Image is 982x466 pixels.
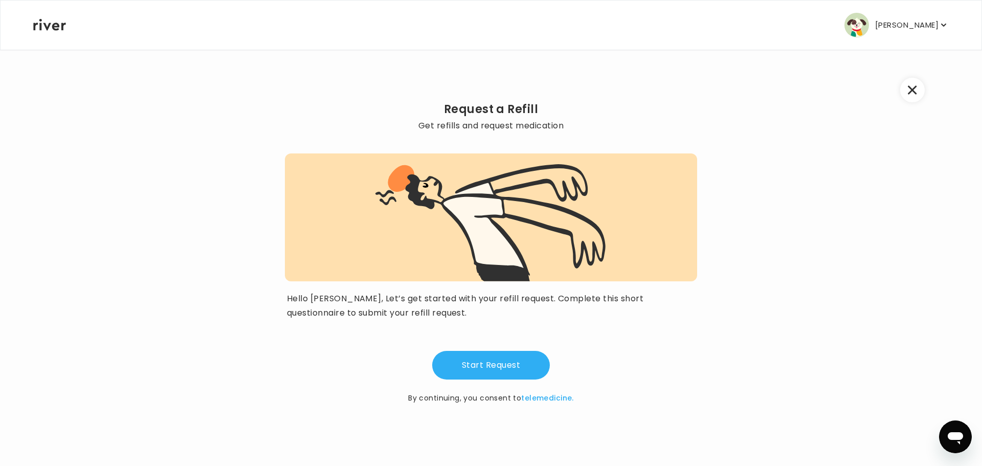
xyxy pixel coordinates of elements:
a: telemedicine. [521,393,573,403]
h2: Request a Refill [285,102,697,117]
button: user avatar[PERSON_NAME] [844,13,949,37]
img: visit complete graphic [375,164,607,281]
p: Hello [PERSON_NAME], Let’s get started with your refill request. Complete this short questionnair... [287,292,695,320]
img: user avatar [844,13,869,37]
p: By continuing, you consent to [408,392,574,404]
p: [PERSON_NAME] [875,18,939,32]
iframe: Button to launch messaging window [939,420,972,453]
button: Start Request [432,351,550,380]
p: Get refills and request medication [285,119,697,133]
